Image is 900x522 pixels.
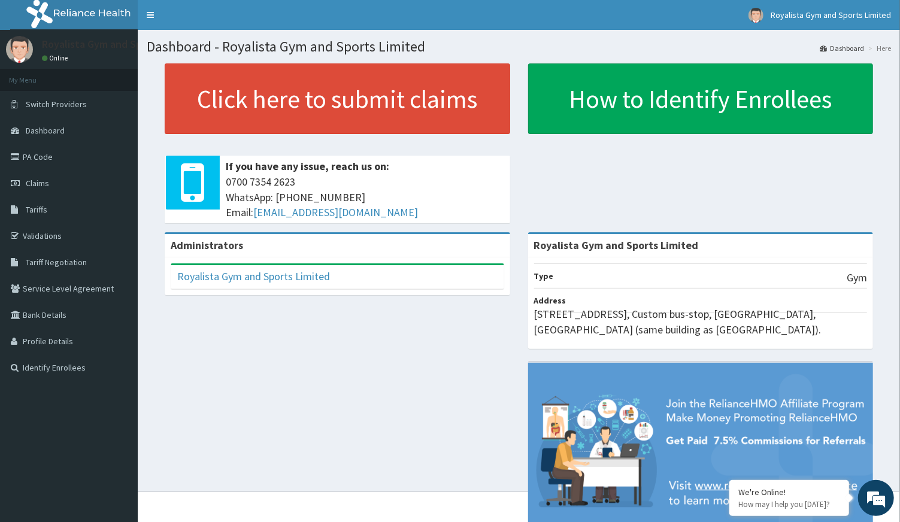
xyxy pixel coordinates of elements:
[528,63,874,134] a: How to Identify Enrollees
[738,499,840,509] p: How may I help you today?
[534,295,566,306] b: Address
[42,39,199,50] p: Royalista Gym and Sports Limited
[177,269,330,283] a: Royalista Gym and Sports Limited
[738,487,840,497] div: We're Online!
[26,125,65,136] span: Dashboard
[749,8,763,23] img: User Image
[534,306,868,337] p: [STREET_ADDRESS], Custom bus-stop, [GEOGRAPHIC_DATA], [GEOGRAPHIC_DATA] (same building as [GEOGRA...
[6,36,33,63] img: User Image
[820,43,864,53] a: Dashboard
[26,257,87,268] span: Tariff Negotiation
[226,174,504,220] span: 0700 7354 2623 WhatsApp: [PHONE_NUMBER] Email:
[26,178,49,189] span: Claims
[26,99,87,110] span: Switch Providers
[771,10,891,20] span: Royalista Gym and Sports Limited
[253,205,418,219] a: [EMAIL_ADDRESS][DOMAIN_NAME]
[147,39,891,54] h1: Dashboard - Royalista Gym and Sports Limited
[534,238,699,252] strong: Royalista Gym and Sports Limited
[226,159,389,173] b: If you have any issue, reach us on:
[165,63,510,134] a: Click here to submit claims
[534,271,554,281] b: Type
[42,54,71,62] a: Online
[847,270,867,286] p: Gym
[171,238,243,252] b: Administrators
[26,204,47,215] span: Tariffs
[865,43,891,53] li: Here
